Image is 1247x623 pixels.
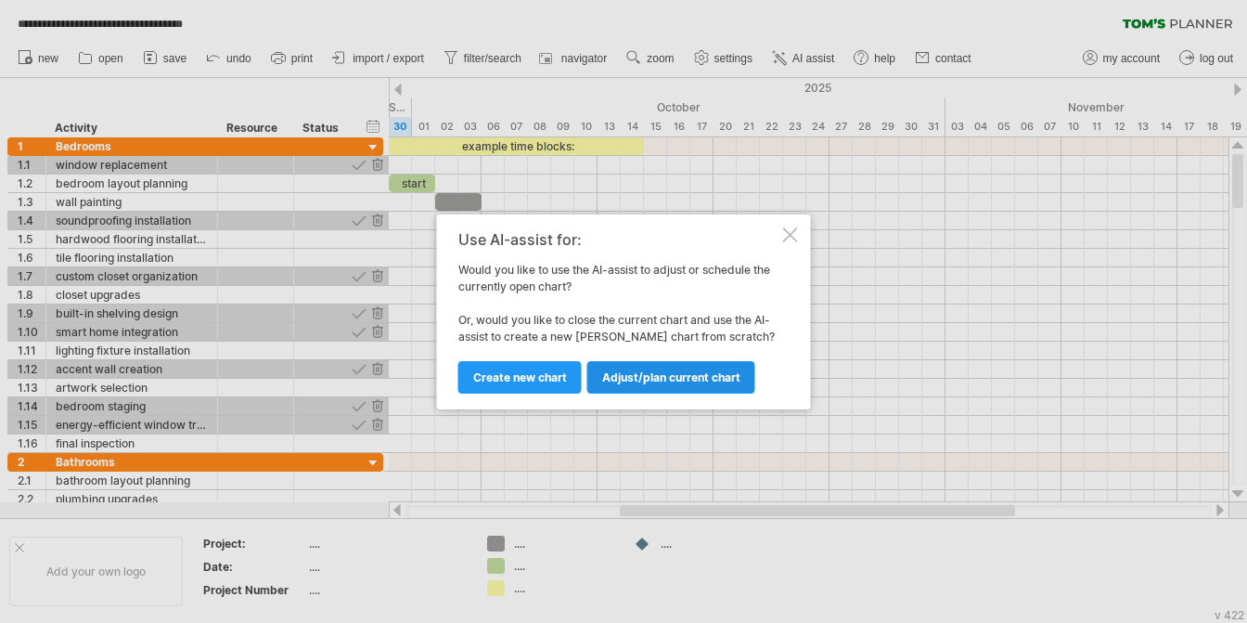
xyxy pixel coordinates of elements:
[473,370,567,384] span: Create new chart
[458,231,779,248] div: Use AI-assist for:
[458,231,779,393] div: Would you like to use the AI-assist to adjust or schedule the currently open chart? Or, would you...
[587,361,755,394] a: Adjust/plan current chart
[458,361,582,394] a: Create new chart
[602,370,740,384] span: Adjust/plan current chart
